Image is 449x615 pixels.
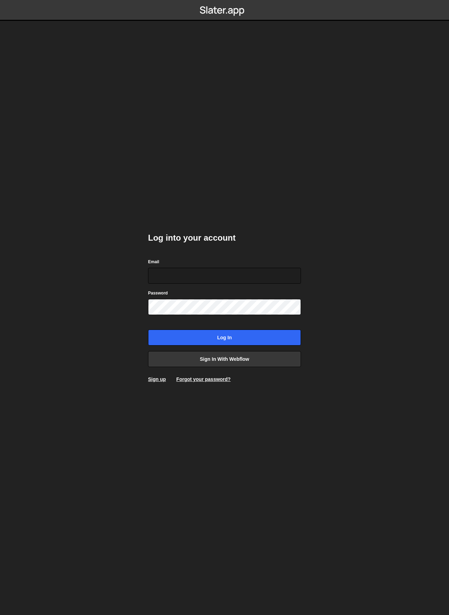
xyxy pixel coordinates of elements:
h2: Log into your account [148,232,301,243]
a: Sign up [148,376,166,382]
label: Password [148,290,168,297]
label: Email [148,258,159,265]
a: Forgot your password? [176,376,230,382]
input: Log in [148,330,301,346]
a: Sign in with Webflow [148,351,301,367]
